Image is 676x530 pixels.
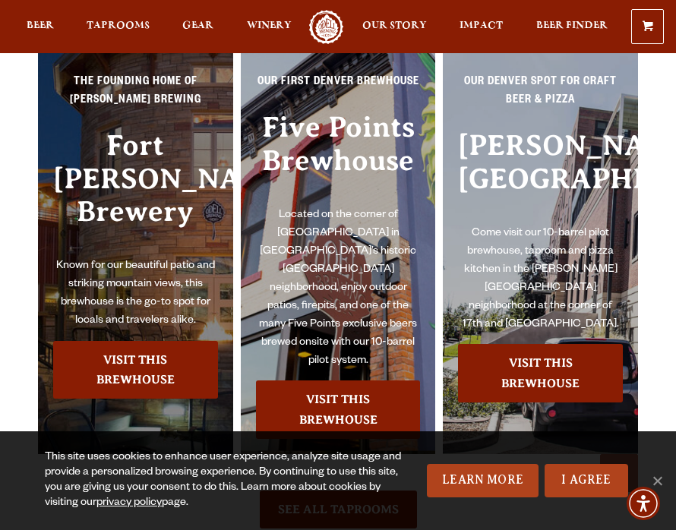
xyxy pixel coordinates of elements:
a: Beer Finder [536,10,608,44]
p: The Founding Home of [PERSON_NAME] Brewing [53,74,218,119]
a: Impact [460,10,503,44]
span: Our Story [362,20,427,32]
span: Taprooms [87,20,150,32]
h3: Five Points Brewhouse [256,111,421,206]
h3: [PERSON_NAME][GEOGRAPHIC_DATA] [458,129,623,224]
p: Our Denver spot for craft beer & pizza [458,74,623,119]
a: Gear [182,10,213,44]
div: This site uses cookies to enhance user experience, analyze site usage and provide a personalized ... [45,450,405,511]
h3: Fort [PERSON_NAME] Brewery [53,129,218,257]
a: Visit the Fort Collin's Brewery & Taproom [53,341,218,399]
span: Impact [460,20,503,32]
a: Our Story [362,10,427,44]
p: Our First Denver Brewhouse [256,74,421,101]
span: Gear [182,20,213,32]
a: Taprooms [87,10,150,44]
p: Known for our beautiful patio and striking mountain views, this brewhouse is the go-to spot for l... [53,257,218,330]
a: Visit the Sloan’s Lake Brewhouse [458,344,623,402]
a: Winery [247,10,292,44]
a: Learn More [427,464,539,497]
span: Winery [247,20,292,32]
span: Beer [27,20,54,32]
div: Accessibility Menu [627,487,660,520]
p: Come visit our 10-barrel pilot brewhouse, taproom and pizza kitchen in the [PERSON_NAME][GEOGRAPH... [458,225,623,334]
a: Odell Home [308,10,346,44]
a: privacy policy [96,497,162,509]
a: I Agree [545,464,628,497]
a: Visit the Five Points Brewhouse [256,380,421,439]
span: No [649,473,665,488]
p: Located on the corner of [GEOGRAPHIC_DATA] in [GEOGRAPHIC_DATA]’s historic [GEOGRAPHIC_DATA] neig... [256,207,421,371]
span: Beer Finder [536,20,608,32]
a: Beer [27,10,54,44]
